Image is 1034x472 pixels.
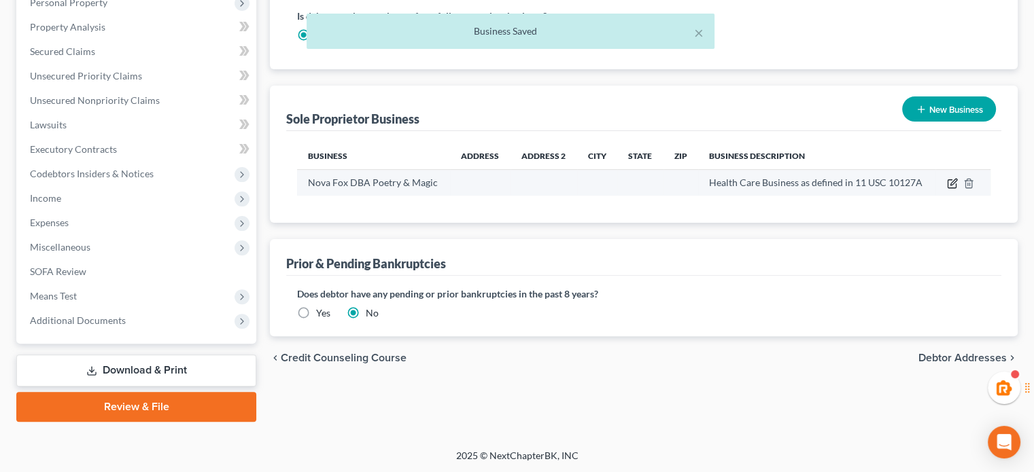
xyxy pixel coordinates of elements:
th: Zip [664,142,698,169]
span: Unsecured Priority Claims [30,70,142,81]
span: Income [30,192,61,204]
th: Business [297,142,450,169]
span: Means Test [30,290,77,302]
label: Is debtor a sole proprietor of any full or part-time business? [297,9,637,23]
a: Review & File [16,392,256,422]
th: City [577,142,618,169]
a: Download & Print [16,355,256,386]
a: Executory Contracts [19,137,256,162]
th: Address [450,142,511,169]
span: Codebtors Insiders & Notices [30,168,154,179]
button: chevron_left Credit Counseling Course [270,352,407,363]
i: chevron_left [270,352,281,363]
span: Debtor Addresses [918,352,1007,363]
label: Yes [316,306,330,320]
span: Additional Documents [30,314,126,326]
span: Lawsuits [30,119,67,130]
a: Lawsuits [19,113,256,137]
span: Secured Claims [30,46,95,57]
td: Health Care Business as defined in 11 USC 10127A [698,170,935,196]
div: Prior & Pending Bankruptcies [286,255,446,272]
div: Open Intercom Messenger [988,426,1020,458]
span: Miscellaneous [30,241,90,253]
th: Business Description [698,142,935,169]
label: No [366,306,379,320]
i: chevron_right [1007,352,1018,363]
a: Unsecured Priority Claims [19,64,256,88]
span: Unsecured Nonpriority Claims [30,94,160,106]
span: Expenses [30,217,69,228]
label: Does debtor have any pending or prior bankruptcies in the past 8 years? [297,287,990,301]
span: Executory Contracts [30,143,117,155]
button: Debtor Addresses chevron_right [918,352,1018,363]
button: New Business [902,96,996,122]
div: Business Saved [317,24,704,38]
span: SOFA Review [30,266,86,277]
td: Nova Fox DBA Poetry & Magic [297,170,450,196]
span: Credit Counseling Course [281,352,407,363]
th: Address 2 [511,142,577,169]
a: SOFA Review [19,259,256,284]
th: State [617,142,664,169]
a: Unsecured Nonpriority Claims [19,88,256,113]
div: Sole Proprietor Business [286,111,419,127]
button: × [694,24,704,41]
